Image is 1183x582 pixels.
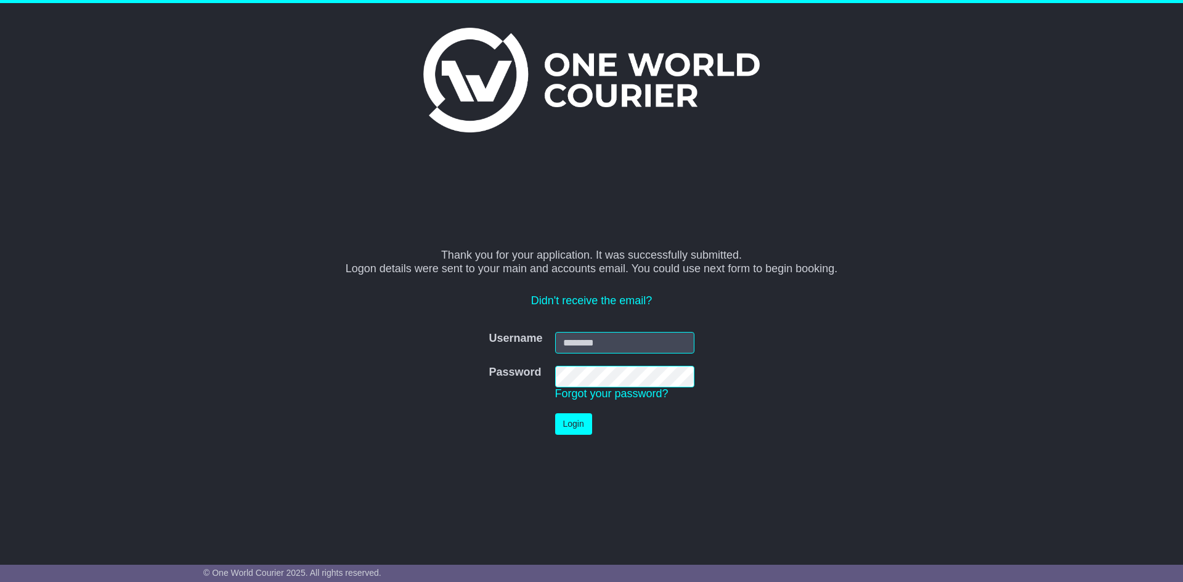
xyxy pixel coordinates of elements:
[489,366,541,379] label: Password
[531,294,652,307] a: Didn't receive the email?
[203,568,381,578] span: © One World Courier 2025. All rights reserved.
[555,387,669,400] a: Forgot your password?
[555,413,592,435] button: Login
[346,249,838,275] span: Thank you for your application. It was successfully submitted. Logon details were sent to your ma...
[489,332,542,346] label: Username
[423,28,760,132] img: One World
